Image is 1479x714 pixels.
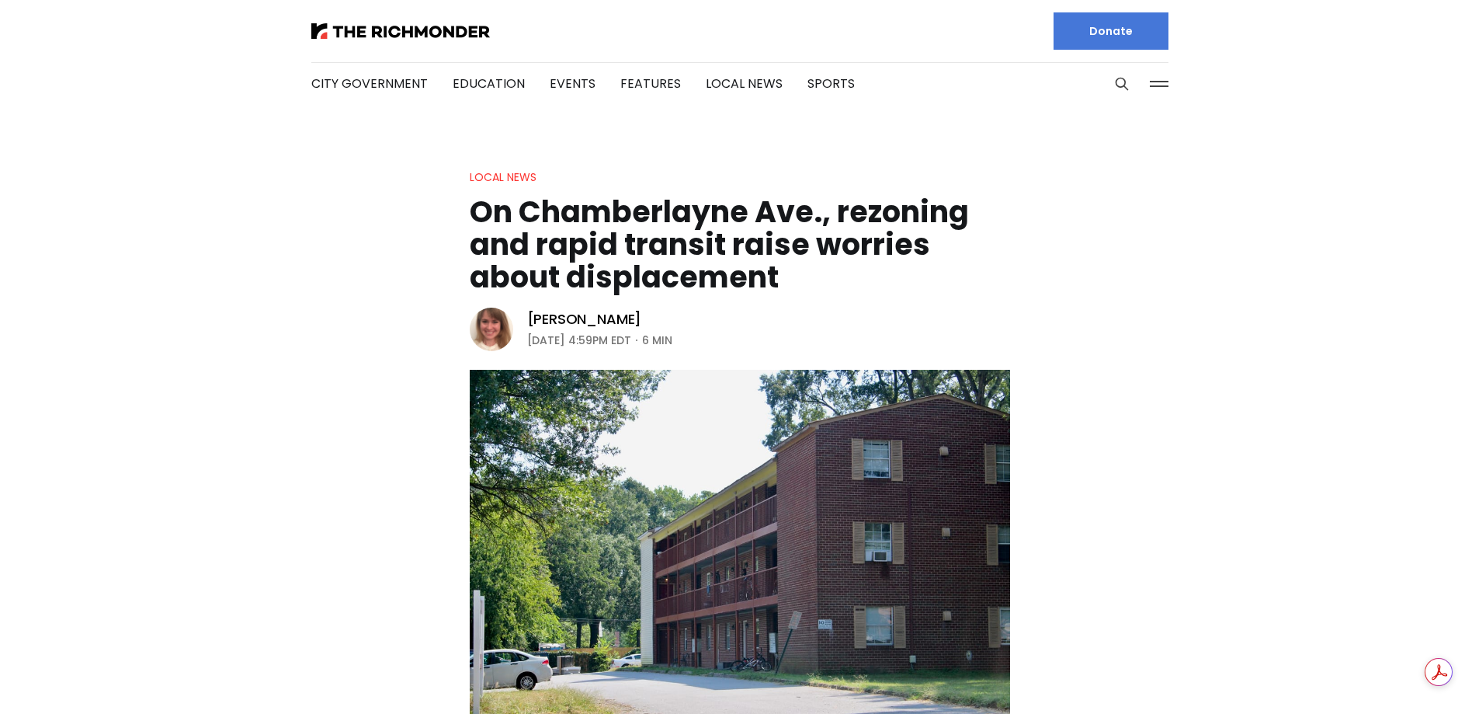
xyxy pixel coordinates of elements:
span: 6 min [642,331,672,350]
a: [PERSON_NAME] [527,310,642,329]
a: Local News [470,169,536,185]
a: City Government [311,75,428,92]
a: Events [550,75,595,92]
a: Local News [706,75,783,92]
img: The Richmonder [311,23,490,39]
button: Search this site [1110,72,1134,96]
a: Donate [1054,12,1168,50]
a: Features [620,75,681,92]
time: [DATE] 4:59PM EDT [527,331,631,350]
h1: On Chamberlayne Ave., rezoning and rapid transit raise worries about displacement [470,196,1010,294]
a: Education [453,75,525,92]
img: Sarah Vogelsong [470,308,513,351]
a: Sports [807,75,855,92]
